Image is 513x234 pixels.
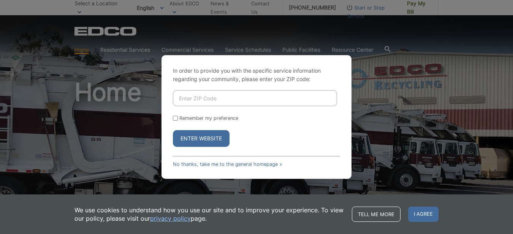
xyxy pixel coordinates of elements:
[179,115,238,121] label: Remember my preference
[173,90,337,106] input: Enter ZIP Code
[408,207,439,222] span: I agree
[150,214,191,223] a: privacy policy
[173,67,340,83] p: In order to provide you with the specific service information regarding your community, please en...
[173,130,230,147] button: Enter Website
[74,206,344,223] p: We use cookies to understand how you use our site and to improve your experience. To view our pol...
[173,161,282,167] a: No thanks, take me to the general homepage >
[352,207,401,222] a: Tell me more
